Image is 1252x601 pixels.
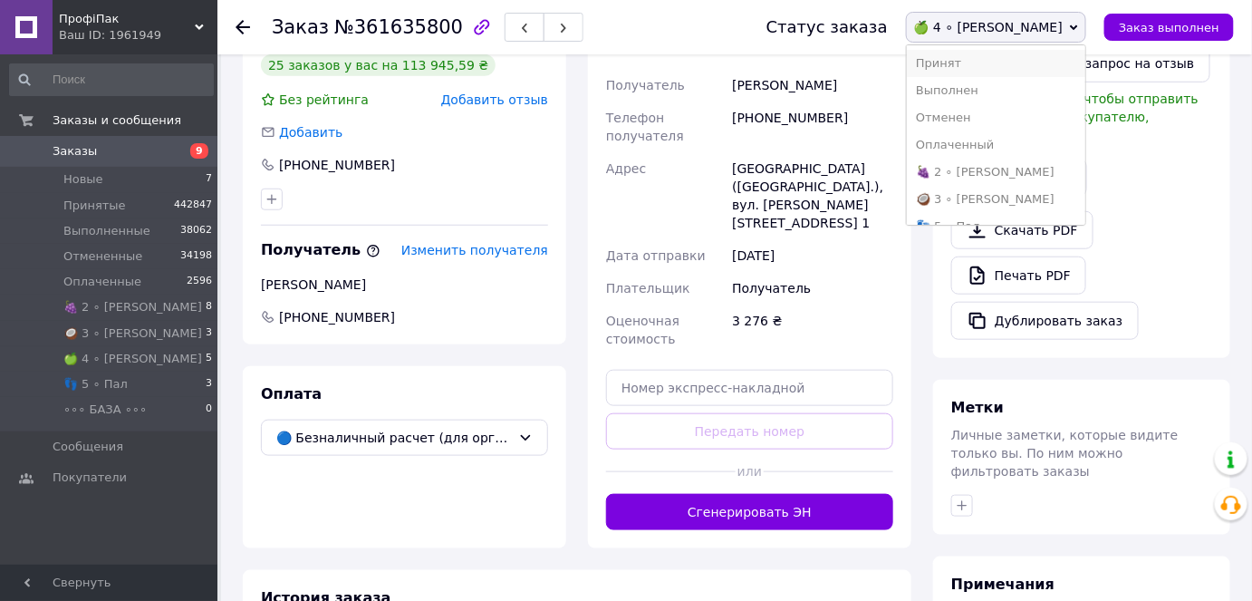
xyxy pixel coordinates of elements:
span: 8 [206,299,212,315]
span: Заказ [272,16,329,38]
span: или [736,462,765,480]
span: Заказы и сообщения [53,112,181,129]
span: Телефон получателя [606,111,684,143]
span: Оплаченные [63,274,141,290]
button: Заказ выполнен [1104,14,1234,41]
span: 🍏 4 ∘ [PERSON_NAME] [914,20,1063,34]
span: Оценочная стоимость [606,314,679,346]
span: 🥥 3 ∘ [PERSON_NAME] [63,325,202,342]
span: Принятые [63,198,126,214]
li: 🥥 3 ∘ [PERSON_NAME] [907,186,1085,213]
div: [DATE] [728,239,897,272]
a: Печать PDF [951,257,1086,295]
span: Метки [951,399,1004,416]
span: 0 [206,402,212,418]
span: Новые [63,171,103,188]
span: 7 [206,171,212,188]
span: 🔵 Безналичный расчет (для организаций с НДС или без НДС) [276,428,511,448]
span: 🍇 2 ∘ [PERSON_NAME] [63,299,202,315]
div: Ваш ID: 1961949 [59,27,217,44]
span: 9 [190,143,208,159]
span: №361635800 [334,16,463,38]
div: [PHONE_NUMBER] [277,156,397,174]
span: 👣 5 ∘ Пал [63,376,128,393]
span: Оплата [261,385,322,402]
div: Вернуться назад [236,18,250,36]
li: Оплаченный [907,131,1085,159]
button: Дублировать заказ [951,302,1139,340]
span: ∘∘∘ БАЗА ∘∘∘ [63,402,147,418]
li: 🍇 2 ∘ [PERSON_NAME] [907,159,1085,186]
span: Заказы [53,143,97,160]
span: [PHONE_NUMBER] [277,308,397,326]
span: 2596 [187,274,212,290]
li: Принят [907,50,1085,77]
span: 3 [206,325,212,342]
div: [GEOGRAPHIC_DATA] ([GEOGRAPHIC_DATA].), вул. [PERSON_NAME][STREET_ADDRESS] 1 [728,152,897,239]
span: Покупатели [53,470,127,486]
span: Личные заметки, которые видите только вы. По ним можно фильтровать заказы [951,428,1179,479]
div: Получатель [728,272,897,305]
span: Добавить отзыв [441,92,548,107]
span: Получатель [261,241,380,258]
li: 👣 5 ∘ Пал [907,213,1085,240]
div: 3 276 ₴ [728,305,897,355]
span: 3 [206,376,212,393]
span: Получатель [606,78,685,92]
button: Сгенерировать ЭН [606,494,893,530]
span: Выполненные [63,223,150,239]
span: ПрофіПак [59,11,195,27]
span: Дата отправки [606,248,706,263]
span: 5 [206,351,212,367]
div: 25 заказов у вас на 113 945,59 ₴ [261,54,496,76]
span: 442847 [174,198,212,214]
li: Выполнен [907,77,1085,104]
span: Добавить [279,125,342,140]
span: 34198 [180,248,212,265]
div: [PERSON_NAME] [728,69,897,102]
span: 38062 [180,223,212,239]
span: Отмененные [63,248,142,265]
div: Статус заказа [766,18,888,36]
span: 🍏 4 ∘ [PERSON_NAME] [63,351,202,367]
input: Номер экспресс-накладной [606,370,893,406]
div: [PHONE_NUMBER] [728,102,897,152]
a: Скачать PDF [951,211,1093,249]
span: Примечания [951,576,1055,593]
span: Изменить получателя [401,243,548,257]
span: Сообщения [53,439,123,455]
span: Адрес [606,161,646,176]
input: Поиск [9,63,214,96]
li: Отменен [907,104,1085,131]
div: [PERSON_NAME] [261,276,548,294]
span: Заказ выполнен [1119,21,1219,34]
span: Без рейтинга [279,92,369,107]
span: Плательщик [606,281,690,296]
